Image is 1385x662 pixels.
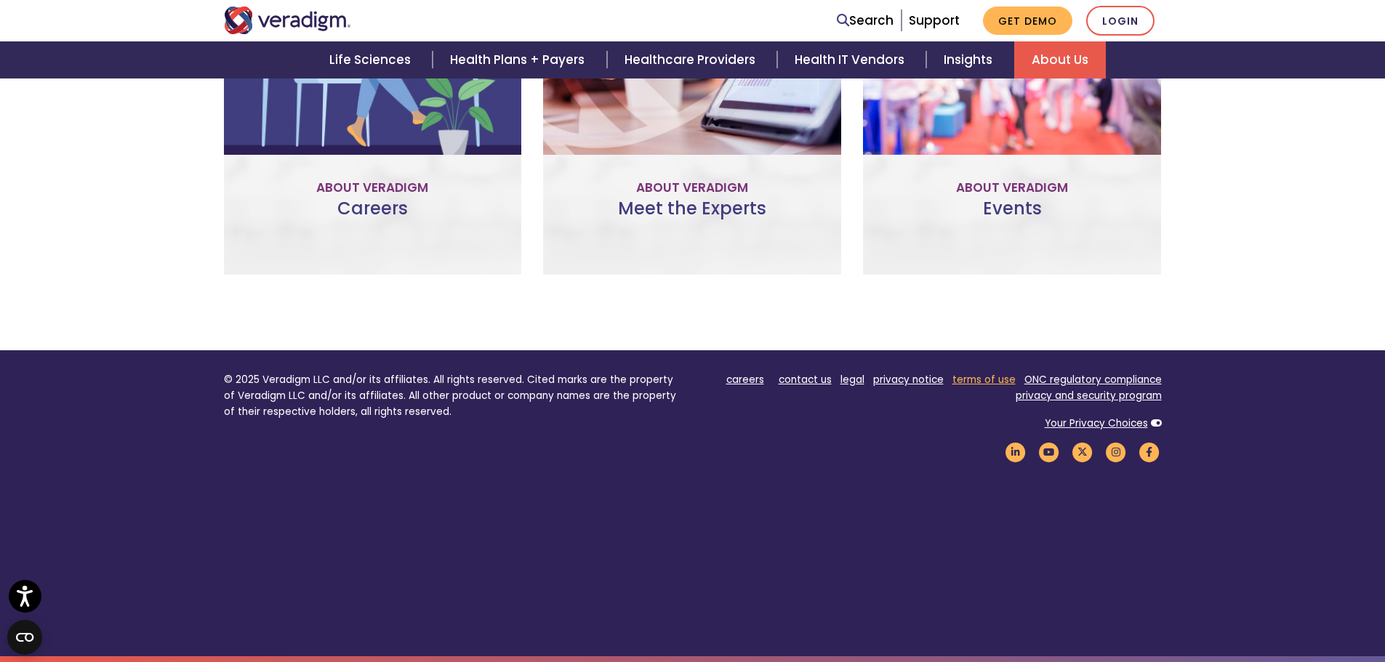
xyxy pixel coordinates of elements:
[1104,445,1128,459] a: Veradigm Instagram Link
[224,372,682,419] p: © 2025 Veradigm LLC and/or its affiliates. All rights reserved. Cited marks are the property of V...
[909,12,960,29] a: Support
[1016,389,1162,403] a: privacy and security program
[1037,445,1061,459] a: Veradigm YouTube Link
[224,7,351,34] img: Veradigm logo
[236,178,510,198] p: About Veradigm
[1014,41,1106,78] a: About Us
[873,373,944,387] a: privacy notice
[433,41,606,78] a: Health Plans + Payers
[312,41,433,78] a: Life Sciences
[926,41,1014,78] a: Insights
[837,11,894,31] a: Search
[1137,445,1162,459] a: Veradigm Facebook Link
[1106,557,1368,645] iframe: Drift Chat Widget
[1024,373,1162,387] a: ONC regulatory compliance
[726,373,764,387] a: careers
[1003,445,1028,459] a: Veradigm LinkedIn Link
[779,373,832,387] a: contact us
[236,198,510,241] h3: Careers
[875,178,1149,198] p: About Veradigm
[555,178,830,198] p: About Veradigm
[952,373,1016,387] a: terms of use
[7,620,42,655] button: Open CMP widget
[983,7,1072,35] a: Get Demo
[1070,445,1095,459] a: Veradigm Twitter Link
[1045,416,1148,430] a: Your Privacy Choices
[555,198,830,241] h3: Meet the Experts
[777,41,926,78] a: Health IT Vendors
[840,373,864,387] a: legal
[1086,6,1155,36] a: Login
[607,41,777,78] a: Healthcare Providers
[875,198,1149,241] h3: Events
